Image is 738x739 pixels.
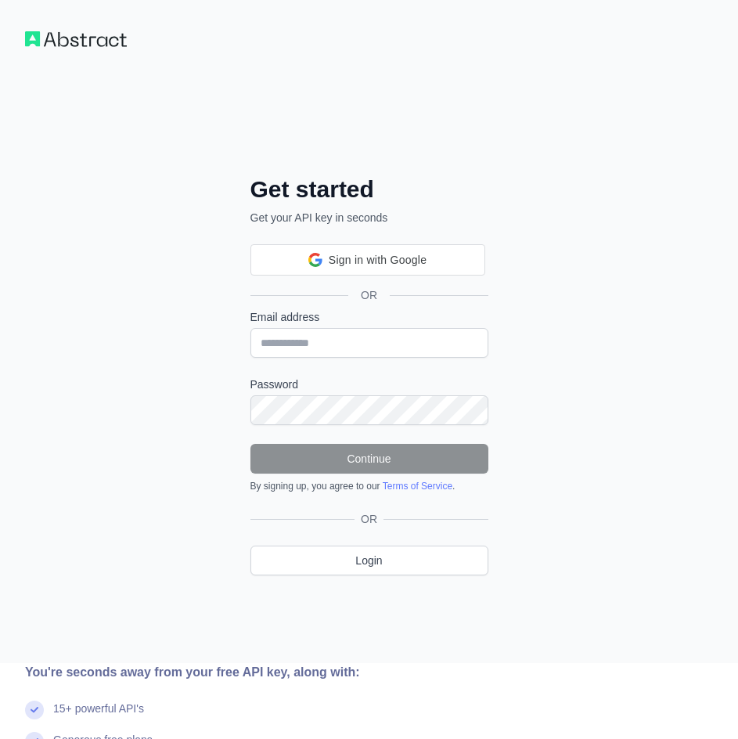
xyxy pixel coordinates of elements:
[250,244,485,276] div: Sign in with Google
[250,210,488,225] p: Get your API key in seconds
[250,480,488,492] div: By signing up, you agree to our .
[25,31,127,47] img: Workflow
[383,481,452,492] a: Terms of Service
[355,511,383,527] span: OR
[329,252,427,269] span: Sign in with Google
[250,309,488,325] label: Email address
[250,444,488,474] button: Continue
[25,701,44,719] img: check mark
[25,663,506,682] div: You're seconds away from your free API key, along with:
[53,701,144,732] div: 15+ powerful API's
[250,377,488,392] label: Password
[348,287,390,303] span: OR
[250,546,488,575] a: Login
[250,175,488,204] h2: Get started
